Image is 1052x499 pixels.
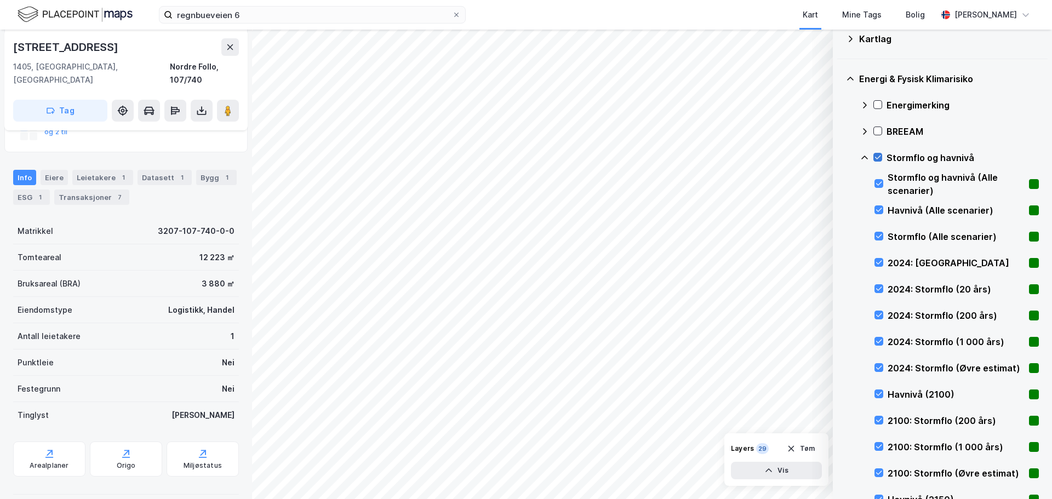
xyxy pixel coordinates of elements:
div: Stormflo og havnivå [887,151,1039,164]
input: Søk på adresse, matrikkel, gårdeiere, leietakere eller personer [173,7,452,23]
div: 2100: Stormflo (1 000 års) [888,440,1025,454]
div: 3207-107-740-0-0 [158,225,235,238]
div: Leietakere [72,170,133,185]
div: Arealplaner [30,461,68,470]
div: Logistikk, Handel [168,303,235,317]
div: Nordre Follo, 107/740 [170,60,239,87]
div: Kart [803,8,818,21]
div: Energi & Fysisk Klimarisiko [859,72,1039,85]
div: 2024: Stormflo (1 000 års) [888,335,1025,348]
div: 2024: Stormflo (200 års) [888,309,1025,322]
div: 2024: Stormflo (20 års) [888,283,1025,296]
div: 1 [35,192,45,203]
div: 7 [114,192,125,203]
div: 1 [176,172,187,183]
div: Matrikkel [18,225,53,238]
div: 2100: Stormflo (200 års) [888,414,1025,427]
div: Tinglyst [18,409,49,422]
div: Nei [222,382,235,395]
div: 12 223 ㎡ [199,251,235,264]
img: logo.f888ab2527a4732fd821a326f86c7f29.svg [18,5,133,24]
div: Layers [731,444,754,453]
div: Eiere [41,170,68,185]
div: Festegrunn [18,382,60,395]
div: 1 [221,172,232,183]
div: Havnivå (2100) [888,388,1025,401]
div: Transaksjoner [54,190,129,205]
iframe: Chat Widget [997,446,1052,499]
div: 1 [231,330,235,343]
div: Miljøstatus [184,461,222,470]
div: Mine Tags [842,8,882,21]
div: Origo [117,461,136,470]
div: Stormflo og havnivå (Alle scenarier) [888,171,1025,197]
div: ESG [13,190,50,205]
div: Antall leietakere [18,330,81,343]
div: Kontrollprogram for chat [997,446,1052,499]
div: 3 880 ㎡ [202,277,235,290]
div: [STREET_ADDRESS] [13,38,121,56]
button: Tøm [780,440,822,457]
div: Eiendomstype [18,303,72,317]
div: Kartlag [859,32,1039,45]
div: Datasett [138,170,192,185]
div: Punktleie [18,356,54,369]
div: Havnivå (Alle scenarier) [888,204,1025,217]
div: Stormflo (Alle scenarier) [888,230,1025,243]
div: 1 [118,172,129,183]
div: 29 [756,443,769,454]
div: [PERSON_NAME] [171,409,235,422]
div: Nei [222,356,235,369]
div: 1405, [GEOGRAPHIC_DATA], [GEOGRAPHIC_DATA] [13,60,170,87]
div: Energimerking [887,99,1039,112]
button: Tag [13,100,107,122]
div: BREEAM [887,125,1039,138]
div: Tomteareal [18,251,61,264]
div: Bruksareal (BRA) [18,277,81,290]
div: [PERSON_NAME] [954,8,1017,21]
div: Bolig [906,8,925,21]
div: 2100: Stormflo (Øvre estimat) [888,467,1025,480]
div: 2024: [GEOGRAPHIC_DATA] [888,256,1025,269]
button: Vis [731,462,822,479]
div: 2024: Stormflo (Øvre estimat) [888,362,1025,375]
div: Info [13,170,36,185]
div: Bygg [196,170,237,185]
